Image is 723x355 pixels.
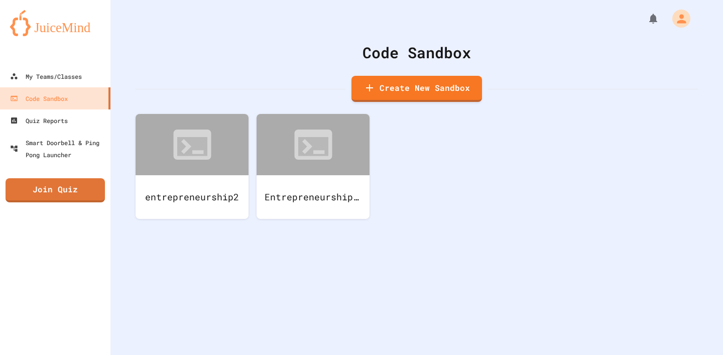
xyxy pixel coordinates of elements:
[629,10,662,27] div: My Notifications
[136,41,698,64] div: Code Sandbox
[136,175,249,219] div: entrepreneurship2
[257,114,370,219] a: Entrepreneurship Calculator(TECH Camp)
[136,114,249,219] a: entrepreneurship2
[662,7,693,30] div: My Account
[10,137,106,161] div: Smart Doorbell & Ping Pong Launcher
[351,76,482,102] a: Create New Sandbox
[10,114,68,127] div: Quiz Reports
[6,178,105,202] a: Join Quiz
[257,175,370,219] div: Entrepreneurship Calculator(TECH Camp)
[10,10,100,36] img: logo-orange.svg
[10,70,82,82] div: My Teams/Classes
[10,92,68,104] div: Code Sandbox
